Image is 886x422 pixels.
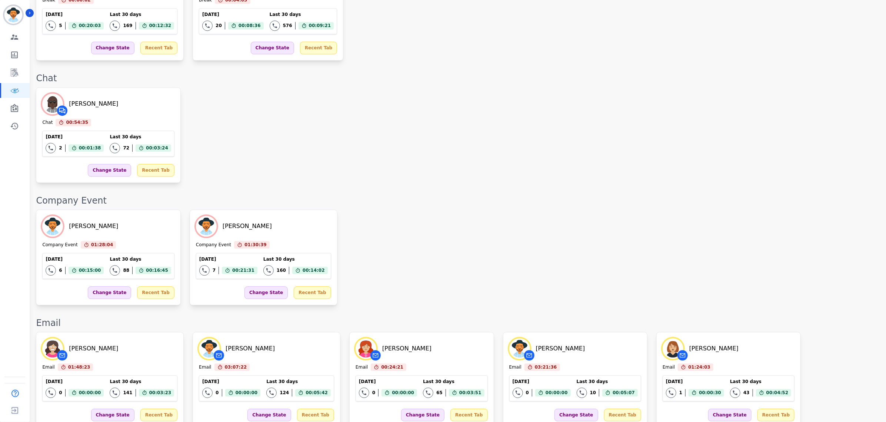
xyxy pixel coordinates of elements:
div: 576 [283,23,292,29]
div: 0 [526,390,529,396]
div: [PERSON_NAME] [226,344,275,353]
div: 124 [280,390,289,396]
div: Recent Tab [297,409,334,421]
div: 43 [743,390,750,396]
div: Change State [88,164,131,177]
div: Email [36,317,879,329]
div: Last 30 days [730,379,791,385]
span: 00:05:42 [306,389,328,396]
div: Last 30 days [110,379,174,385]
span: 00:05:07 [613,389,635,396]
span: 00:03:23 [149,389,171,396]
span: 00:04:52 [766,389,789,396]
div: Change State [247,409,291,421]
img: Avatar [42,338,63,359]
span: 00:01:38 [79,144,101,152]
div: [PERSON_NAME] [689,344,739,353]
div: Last 30 days [577,379,638,385]
div: Last 30 days [263,256,328,262]
span: 00:15:00 [79,267,101,274]
span: 03:21:36 [535,363,557,371]
div: Last 30 days [270,11,334,17]
div: Email [199,364,211,371]
div: Chat [36,72,879,84]
div: [PERSON_NAME] [69,222,118,231]
div: Last 30 days [110,256,171,262]
div: Chat [42,119,53,126]
div: 1 [679,390,682,396]
span: 03:07:22 [225,363,247,371]
div: Recent Tab [137,286,174,299]
span: 01:30:39 [244,241,267,248]
div: 7 [213,267,216,273]
div: Company Event [36,195,879,207]
div: Change State [88,286,131,299]
span: 00:21:31 [232,267,254,274]
img: Avatar [42,216,63,237]
span: 00:00:00 [546,389,568,396]
div: [DATE] [513,379,571,385]
span: 00:14:02 [303,267,325,274]
span: 00:12:32 [149,22,171,29]
span: 00:00:00 [236,389,258,396]
div: Change State [708,409,752,421]
div: Recent Tab [137,164,174,177]
div: 160 [277,267,286,273]
div: Change State [91,409,134,421]
div: Change State [401,409,444,421]
span: 00:20:03 [79,22,101,29]
div: 10 [590,390,596,396]
div: 88 [123,267,129,273]
img: Avatar [196,216,217,237]
span: 01:24:03 [688,363,710,371]
div: [DATE] [202,379,260,385]
img: Avatar [509,338,530,359]
img: Avatar [199,338,220,359]
div: [PERSON_NAME] [382,344,432,353]
div: Change State [244,286,288,299]
div: [PERSON_NAME] [69,344,118,353]
div: Recent Tab [604,409,641,421]
img: Bordered avatar [4,6,22,24]
div: Recent Tab [450,409,487,421]
div: Last 30 days [266,379,331,385]
div: Recent Tab [140,42,177,54]
span: 01:28:04 [91,241,113,248]
div: 65 [436,390,443,396]
div: Email [356,364,368,371]
div: Recent Tab [300,42,337,54]
div: 0 [216,390,219,396]
div: 72 [123,145,129,151]
div: 2 [59,145,62,151]
div: Company Event [42,242,77,248]
div: 169 [123,23,132,29]
span: 00:00:30 [699,389,721,396]
div: [PERSON_NAME] [69,99,118,108]
span: 00:00:00 [79,389,101,396]
div: [DATE] [666,379,724,385]
div: Recent Tab [757,409,795,421]
div: 6 [59,267,62,273]
div: 0 [372,390,375,396]
div: Email [663,364,675,371]
div: [DATE] [46,379,104,385]
span: 00:00:00 [392,389,414,396]
div: Change State [554,409,598,421]
div: [PERSON_NAME] [536,344,585,353]
span: 00:03:24 [146,144,168,152]
div: Email [42,364,54,371]
div: [DATE] [199,256,257,262]
div: Change State [251,42,294,54]
div: Company Event [196,242,231,248]
div: [PERSON_NAME] [223,222,272,231]
div: [DATE] [359,379,417,385]
div: Last 30 days [423,379,484,385]
div: [DATE] [46,11,104,17]
div: Email [509,364,522,371]
span: 00:24:21 [381,363,403,371]
div: 0 [59,390,62,396]
span: 01:48:23 [68,363,90,371]
span: 00:08:36 [239,22,261,29]
div: [DATE] [202,11,263,17]
div: 5 [59,23,62,29]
